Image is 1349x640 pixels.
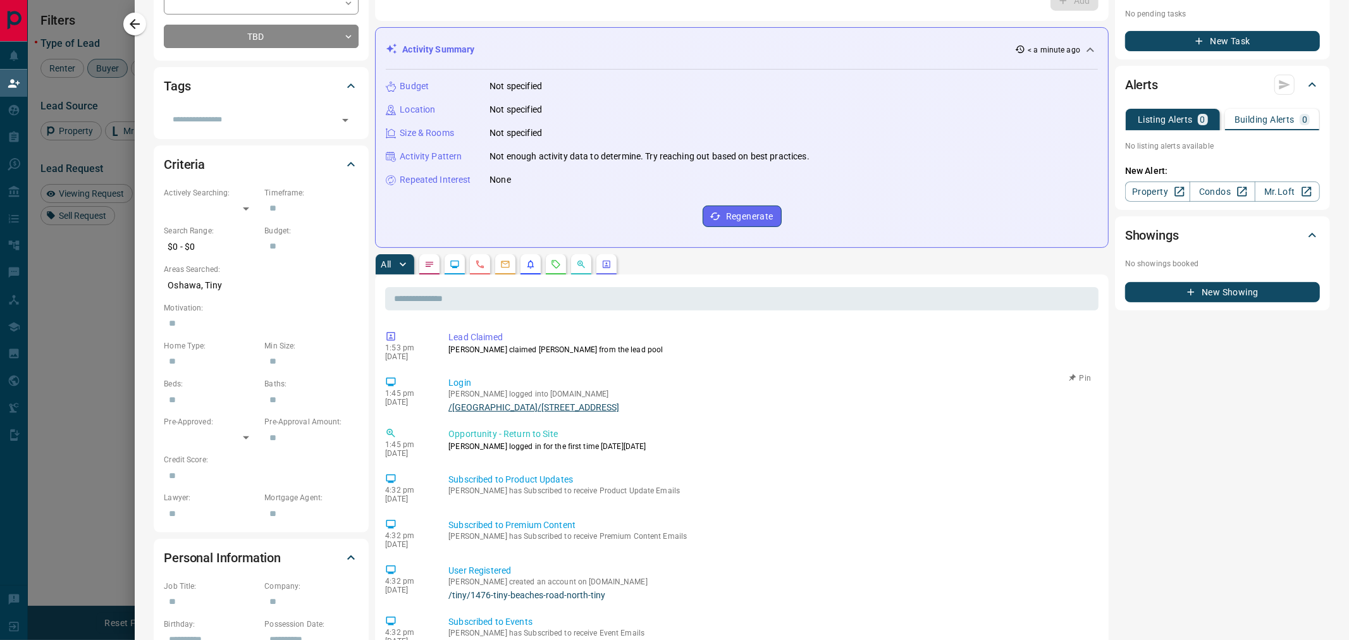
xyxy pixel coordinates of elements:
div: TBD [164,25,359,48]
p: 0 [1200,115,1205,124]
p: Beds: [164,378,258,390]
p: Mortgage Agent: [264,492,359,503]
p: [DATE] [385,586,429,594]
p: Size & Rooms [400,126,454,140]
p: Budget: [264,225,359,237]
p: Min Size: [264,340,359,352]
svg: Requests [551,259,561,269]
div: Showings [1125,220,1320,250]
button: New Task [1125,31,1320,51]
p: Not specified [490,80,542,93]
p: 4:32 pm [385,628,429,637]
p: [PERSON_NAME] logged in for the first time [DATE][DATE] [448,441,1093,452]
p: [PERSON_NAME] has Subscribed to receive Premium Content Emails [448,532,1093,541]
p: 1:45 pm [385,440,429,449]
p: None [490,173,511,187]
p: Not specified [490,103,542,116]
svg: Emails [500,259,510,269]
p: Building Alerts [1235,115,1295,124]
p: [PERSON_NAME] has Subscribed to receive Product Update Emails [448,486,1093,495]
p: Search Range: [164,225,258,237]
p: [PERSON_NAME] logged into [DOMAIN_NAME] [448,390,1093,398]
p: Login [448,376,1093,390]
p: User Registered [448,564,1093,577]
p: [DATE] [385,540,429,549]
p: Areas Searched: [164,264,359,275]
p: Subscribed to Product Updates [448,473,1093,486]
p: 4:32 pm [385,486,429,495]
p: $0 - $0 [164,237,258,257]
p: Actively Searching: [164,187,258,199]
h2: Showings [1125,225,1179,245]
a: /[GEOGRAPHIC_DATA]/[STREET_ADDRESS] [448,402,1093,412]
p: < a minute ago [1028,44,1080,56]
svg: Notes [424,259,434,269]
p: [DATE] [385,398,429,407]
p: 1:53 pm [385,343,429,352]
h2: Alerts [1125,75,1158,95]
p: Subscribed to Events [448,615,1093,629]
p: Home Type: [164,340,258,352]
a: Condos [1190,182,1255,202]
h2: Personal Information [164,548,281,568]
p: Not specified [490,126,542,140]
button: Open [336,111,354,129]
p: Pre-Approved: [164,416,258,428]
svg: Agent Actions [601,259,612,269]
p: Location [400,103,435,116]
p: [PERSON_NAME] has Subscribed to receive Event Emails [448,629,1093,637]
p: Activity Summary [402,43,474,56]
p: All [381,260,391,269]
a: Mr.Loft [1255,182,1320,202]
p: [DATE] [385,352,429,361]
div: Criteria [164,149,359,180]
p: Job Title: [164,581,258,592]
p: 1:45 pm [385,389,429,398]
a: Property [1125,182,1190,202]
svg: Opportunities [576,259,586,269]
p: 4:32 pm [385,531,429,540]
button: Pin [1062,372,1099,384]
p: No pending tasks [1125,4,1320,23]
p: Lead Claimed [448,331,1093,344]
p: Budget [400,80,429,93]
button: Regenerate [703,206,782,227]
p: Credit Score: [164,454,359,465]
p: No showings booked [1125,258,1320,269]
svg: Calls [475,259,485,269]
p: Company: [264,581,359,592]
div: Alerts [1125,70,1320,100]
p: [DATE] [385,449,429,458]
p: Baths: [264,378,359,390]
p: [DATE] [385,495,429,503]
p: Possession Date: [264,618,359,630]
p: [PERSON_NAME] created an account on [DOMAIN_NAME] [448,577,1093,586]
p: [PERSON_NAME] claimed [PERSON_NAME] from the lead pool [448,344,1093,355]
p: Oshawa, Tiny [164,275,359,296]
a: /tiny/1476-tiny-beaches-road-north-tiny [448,590,1093,600]
p: No listing alerts available [1125,140,1320,152]
p: 0 [1302,115,1307,124]
div: Personal Information [164,543,359,573]
svg: Lead Browsing Activity [450,259,460,269]
p: Activity Pattern [400,150,462,163]
p: Opportunity - Return to Site [448,428,1093,441]
p: Listing Alerts [1138,115,1193,124]
p: Birthday: [164,618,258,630]
div: Activity Summary< a minute ago [386,38,1098,61]
p: Repeated Interest [400,173,471,187]
p: 4:32 pm [385,577,429,586]
h2: Criteria [164,154,205,175]
p: Timeframe: [264,187,359,199]
svg: Listing Alerts [526,259,536,269]
p: New Alert: [1125,164,1320,178]
div: Tags [164,71,359,101]
p: Pre-Approval Amount: [264,416,359,428]
button: New Showing [1125,282,1320,302]
p: Not enough activity data to determine. Try reaching out based on best practices. [490,150,810,163]
h2: Tags [164,76,190,96]
p: Motivation: [164,302,359,314]
p: Lawyer: [164,492,258,503]
p: Subscribed to Premium Content [448,519,1093,532]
